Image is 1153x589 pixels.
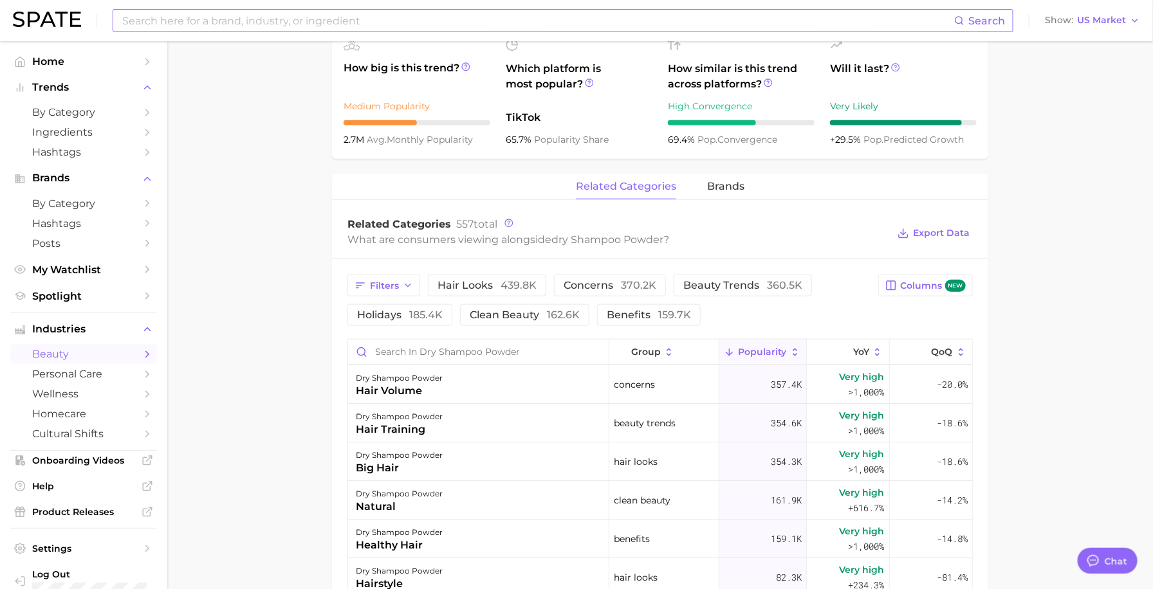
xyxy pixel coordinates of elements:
[356,486,443,502] div: dry shampoo powder
[10,122,157,142] a: Ingredients
[840,485,885,500] span: Very high
[668,120,815,125] div: 6 / 10
[564,280,656,291] span: concerns
[32,506,135,518] span: Product Releases
[506,134,534,145] span: 65.7%
[609,340,719,365] button: group
[614,493,670,508] span: clean beauty
[10,539,157,558] a: Settings
[347,231,888,248] div: What are consumers viewing alongside ?
[10,260,157,280] a: My Watchlist
[32,82,135,93] span: Trends
[10,344,157,364] a: beauty
[776,570,802,585] span: 82.3k
[32,106,135,118] span: by Category
[32,348,135,360] span: beauty
[356,370,443,386] div: dry shampoo powder
[719,340,807,365] button: Popularity
[506,110,652,125] span: TikTok
[506,61,652,104] span: Which platform is most popular?
[409,309,443,321] span: 185.4k
[937,493,968,508] span: -14.2%
[356,383,443,399] div: hair volume
[501,279,537,291] span: 439.8k
[10,233,157,253] a: Posts
[13,12,81,27] img: SPATE
[348,365,972,404] button: dry shampoo powderhair volumeconcerns357.4kVery high>1,000%-20.0%
[32,428,135,440] span: cultural shifts
[356,448,443,463] div: dry shampoo powder
[356,563,443,579] div: dry shampoo powder
[10,502,157,521] a: Product Releases
[10,384,157,404] a: wellness
[807,340,890,365] button: YoY
[697,134,717,145] abbr: popularity index
[10,286,157,306] a: Spotlight
[830,61,977,92] span: Will it last?
[456,218,497,230] span: total
[771,454,802,469] span: 354.3k
[945,280,966,292] span: new
[356,525,443,540] div: dry shampoo powder
[534,134,609,145] span: popularity share
[32,146,135,158] span: Hashtags
[863,134,964,145] span: predicted growth
[348,340,609,364] input: Search in dry shampoo powder
[344,134,367,145] span: 2.7m
[830,134,863,145] span: +29.5%
[771,493,802,508] span: 161.9k
[10,78,157,97] button: Trends
[348,404,972,442] button: dry shampoo powderhair trainingbeauty trends354.6kVery high>1,000%-18.6%
[1077,17,1126,24] span: US Market
[32,480,135,492] span: Help
[937,531,968,547] span: -14.8%
[894,224,973,242] button: Export Data
[470,310,580,320] span: clean beauty
[10,364,157,384] a: personal care
[356,538,443,553] div: healthy hair
[576,181,676,192] span: related categories
[658,309,691,321] span: 159.7k
[32,126,135,138] span: Ingredients
[367,134,473,145] span: monthly popularity
[347,218,451,230] span: Related Categories
[32,172,135,184] span: Brands
[32,237,135,249] span: Posts
[937,570,968,585] span: -81.4%
[32,455,135,466] span: Onboarding Videos
[348,520,972,558] button: dry shampoo powderhealthy hairbenefits159.1kVery high>1,000%-14.8%
[890,340,972,365] button: QoQ
[683,280,802,291] span: beauty trends
[767,279,802,291] span: 360.5k
[370,280,399,291] span: Filters
[10,194,157,213] a: by Category
[937,454,968,469] span: -18.6%
[121,10,954,32] input: Search here for a brand, industry, or ingredient
[32,368,135,380] span: personal care
[614,531,650,547] span: benefits
[932,347,953,357] span: QoQ
[707,181,744,192] span: brands
[840,562,885,577] span: Very high
[10,213,157,233] a: Hashtags
[913,228,970,239] span: Export Data
[849,424,885,437] span: >1,000%
[738,347,787,357] span: Popularity
[631,347,661,357] span: group
[367,134,387,145] abbr: average
[849,500,885,516] span: +616.7%
[551,233,663,246] span: dry shampoo powder
[849,463,885,475] span: >1,000%
[937,377,968,392] span: -20.0%
[32,197,135,210] span: by Category
[668,98,815,114] div: High Convergence
[901,280,966,292] span: Columns
[614,377,655,392] span: concerns
[840,369,885,385] span: Very high
[668,61,815,92] span: How similar is this trend across platforms?
[937,415,968,431] span: -18.6%
[771,531,802,547] span: 159.1k
[10,51,157,71] a: Home
[10,142,157,162] a: Hashtags
[547,309,580,321] span: 162.6k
